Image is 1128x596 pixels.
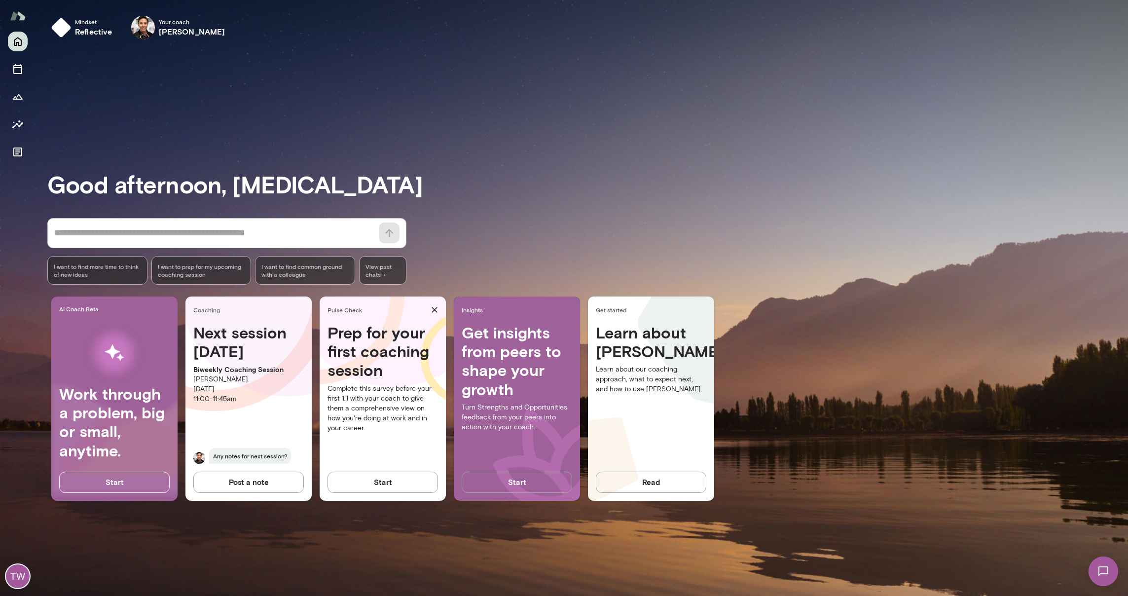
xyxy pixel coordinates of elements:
p: Learn about our coaching approach, what to expect next, and how to use [PERSON_NAME]. [596,365,706,394]
span: AI Coach Beta [59,305,174,313]
button: Read [596,472,706,492]
div: TW [6,564,30,588]
span: Mindset [75,18,112,26]
div: Albert VillardeYour coach[PERSON_NAME] [124,12,232,43]
p: 11:00 - 11:45am [193,394,304,404]
img: Albert [193,452,205,464]
h4: Get insights from peers to shape your growth [462,323,572,399]
button: Mindsetreflective [47,12,120,43]
span: Coaching [193,306,308,314]
h3: Good afternoon, [MEDICAL_DATA] [47,170,1128,198]
span: Your coach [159,18,225,26]
h4: Work through a problem, big or small, anytime. [59,384,170,460]
div: I want to find more time to think of new ideas [47,256,147,285]
button: Start [59,472,170,492]
button: Post a note [193,472,304,492]
p: Biweekly Coaching Session [193,365,304,374]
p: [PERSON_NAME] [193,374,304,384]
h4: Next session [DATE] [193,323,304,361]
span: View past chats -> [359,256,406,285]
h4: Learn about [PERSON_NAME] [596,323,706,361]
button: Insights [8,114,28,134]
button: Start [462,472,572,492]
button: Growth Plan [8,87,28,107]
span: I want to prep for my upcoming coaching session [158,262,245,278]
span: I want to find common ground with a colleague [261,262,349,278]
img: Albert Villarde [131,16,155,39]
img: Mento [10,6,26,25]
button: Sessions [8,59,28,79]
h4: Prep for your first coaching session [327,323,438,380]
span: Pulse Check [327,306,427,314]
button: Documents [8,142,28,162]
span: I want to find more time to think of new ideas [54,262,141,278]
h6: [PERSON_NAME] [159,26,225,37]
button: Home [8,32,28,51]
img: mindset [51,18,71,37]
div: I want to prep for my upcoming coaching session [151,256,252,285]
h6: reflective [75,26,112,37]
span: Get started [596,306,710,314]
p: Turn Strengths and Opportunities feedback from your peers into action with your coach. [462,403,572,432]
div: I want to find common ground with a colleague [255,256,355,285]
p: [DATE] [193,384,304,394]
img: AI Workflows [71,322,158,384]
span: Insights [462,306,576,314]
span: Any notes for next session? [209,448,291,464]
button: Start [327,472,438,492]
p: Complete this survey before your first 1:1 with your coach to give them a comprehensive view on h... [327,384,438,433]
